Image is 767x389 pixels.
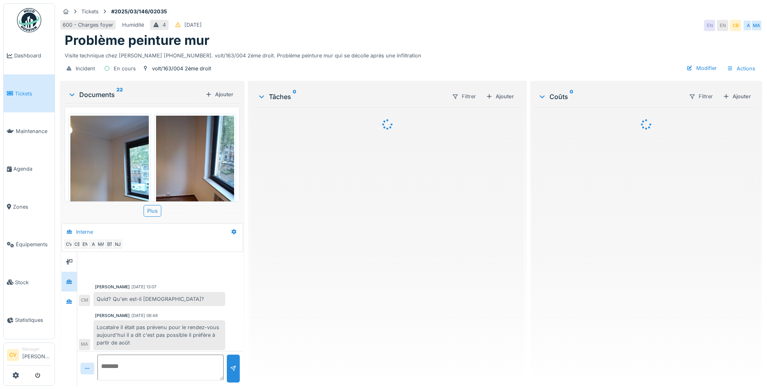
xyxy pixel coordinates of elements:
div: A [743,20,754,31]
div: volt/163/004 2ème droit [152,65,211,72]
div: [DATE] [184,21,202,29]
div: Ajouter [720,91,754,102]
div: MA [751,20,762,31]
div: [PERSON_NAME] [95,284,130,290]
img: hq9a9k9ke2y8ixx0z44e4q6uqshb [70,116,149,220]
a: Statistiques [4,301,55,339]
div: EN [80,239,91,250]
a: Équipements [4,226,55,263]
div: Locataire il était pas prévenu pour le rendez-vous aujourd'hui il a dit c'est pas possible il pré... [93,320,225,350]
div: CM [79,295,90,306]
span: Stock [15,279,51,286]
a: Stock [4,263,55,301]
div: MA [79,339,90,350]
span: Équipements [16,241,51,248]
a: Maintenance [4,112,55,150]
li: CV [7,349,19,361]
div: MA [96,239,107,250]
span: Maintenance [16,127,51,135]
a: Tickets [4,74,55,112]
div: Tâches [258,92,445,101]
div: Quid? Qu'en est-il [DEMOGRAPHIC_DATA]? [93,292,225,306]
sup: 22 [116,90,123,99]
div: Filtrer [448,91,480,102]
a: Dashboard [4,37,55,74]
div: Filtrer [685,91,716,102]
div: [DATE] 13:07 [131,284,156,290]
div: EN [717,20,728,31]
div: Manager [22,346,51,352]
span: Tickets [15,90,51,97]
img: Badge_color-CXgf-gQk.svg [17,8,41,32]
div: Ajouter [202,89,237,100]
div: Tickets [81,8,99,15]
div: A [88,239,99,250]
div: EN [704,20,715,31]
h1: Problème peinture mur [65,33,209,48]
a: CV Manager[PERSON_NAME] [7,346,51,366]
div: Coûts [538,92,682,101]
div: Documents [68,90,202,99]
div: 4 [163,21,166,29]
div: En cours [114,65,136,72]
div: 600 - Charges foyer [63,21,113,29]
div: Ajouter [483,91,517,102]
div: CV [63,239,75,250]
div: Incident [76,65,95,72]
span: Dashboard [14,52,51,59]
div: BT [104,239,115,250]
div: Visite technique chez [PERSON_NAME] [PHONE_NUMBER]. volt/163/004 2ème droit. Problème peinture mu... [65,49,757,59]
div: [PERSON_NAME] [95,313,130,319]
div: NJ [112,239,123,250]
div: Modifier [683,63,720,74]
img: iw7gcu26in4473sm3uoz4axks6yp [156,116,235,220]
div: [DATE] 08:46 [131,313,158,319]
div: Actions [723,63,759,74]
li: [PERSON_NAME] [22,346,51,364]
strong: #2025/03/146/02035 [108,8,170,15]
div: Interne [76,228,93,236]
sup: 0 [293,92,296,101]
span: Zones [13,203,51,211]
span: Statistiques [15,316,51,324]
sup: 0 [570,92,573,101]
a: Agenda [4,150,55,188]
div: CB [72,239,83,250]
div: Plus [144,205,161,217]
div: CB [730,20,741,31]
div: Humidité [122,21,144,29]
a: Zones [4,188,55,226]
span: Agenda [13,165,51,173]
